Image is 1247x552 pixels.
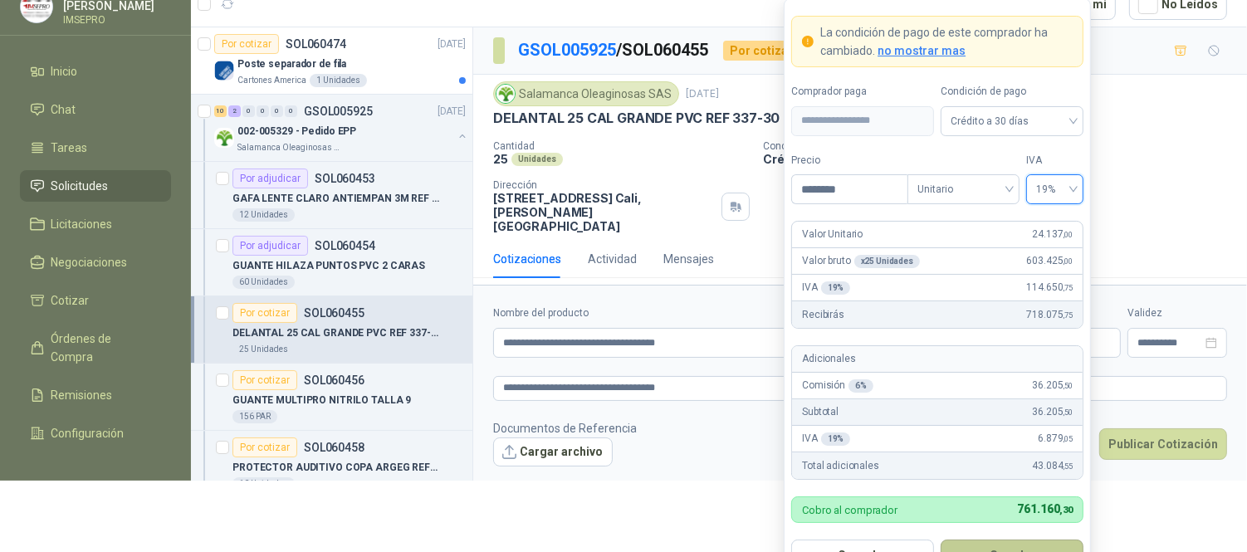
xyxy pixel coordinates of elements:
a: Tareas [20,132,171,164]
label: Comprador paga [791,84,934,100]
p: DELANTAL 25 CAL GRANDE PVC REF 337-30 [232,325,439,341]
div: 0 [271,105,283,117]
p: Salamanca Oleaginosas SAS [237,141,342,154]
span: no mostrar mas [878,44,966,57]
a: 10 2 0 0 0 0 GSOL005925[DATE] Company Logo002-005329 - Pedido EPPSalamanca Oleaginosas SAS [214,101,469,154]
label: Precio [791,153,907,169]
div: Por cotizar [232,303,297,323]
a: Por cotizarSOL060474[DATE] Company LogoPoste separador de filaCartones America1 Unidades [191,27,472,95]
div: x 25 Unidades [854,255,920,268]
p: IMSEPRO [63,15,171,25]
div: 12 Unidades [232,208,295,222]
p: SOL060454 [315,240,375,252]
p: GSOL005925 [304,105,373,117]
p: Valor bruto [802,253,920,269]
p: IVA [802,431,850,447]
div: 10 [214,105,227,117]
span: Negociaciones [51,253,128,271]
p: Total adicionales [802,458,879,474]
div: Por cotizar [214,34,279,54]
p: / SOL060455 [518,37,710,63]
div: 1 Unidades [310,74,367,87]
p: Cobro al comprador [802,505,897,515]
span: ,55 [1064,462,1073,471]
div: 10 Unidades [232,477,295,491]
p: SOL060458 [304,442,364,453]
p: Dirección [493,179,715,191]
div: 6 % [848,379,873,393]
p: Poste separador de fila [237,56,346,72]
div: Unidades [511,153,563,166]
p: [DATE] [438,37,466,52]
p: Cantidad [493,140,750,152]
div: Mensajes [663,250,714,268]
span: ,00 [1064,256,1073,266]
p: [DATE] [686,86,719,102]
p: Valor Unitario [802,227,863,242]
button: Publicar Cotización [1099,428,1227,460]
div: Por adjudicar [232,169,308,188]
p: Condición de pago [763,140,1240,152]
a: Remisiones [20,379,171,411]
span: Licitaciones [51,215,113,233]
span: Unitario [917,177,1010,202]
p: SOL060474 [286,38,346,50]
span: ,30 [1060,505,1073,515]
div: 60 Unidades [232,276,295,289]
span: ,05 [1064,434,1073,443]
p: PROTECTOR AUDITIVO COPA ARGEG REF 9098 [232,460,439,476]
span: 761.160 [1018,502,1073,515]
span: ,00 [1064,230,1073,239]
span: ,75 [1064,283,1073,292]
p: La condición de pago de este comprador ha cambiado. [820,23,1073,60]
span: 6.879 [1038,431,1073,447]
p: Documentos de Referencia [493,419,637,437]
p: GUANTE MULTIPRO NITRILO TALLA 9 [232,393,411,408]
p: Crédito a 30 días [763,152,1240,166]
p: SOL060453 [315,173,375,184]
a: Chat [20,94,171,125]
div: 156 PAR [232,410,277,423]
a: GSOL005925 [518,40,616,60]
span: 36.205 [1033,404,1073,420]
span: exclamation-circle [802,36,814,47]
a: Solicitudes [20,170,171,202]
div: Cotizaciones [493,250,561,268]
span: Tareas [51,139,88,157]
p: [DATE] [438,104,466,120]
div: 2 [228,105,241,117]
span: Crédito a 30 días [951,109,1073,134]
div: Por cotizar [232,437,297,457]
div: 0 [285,105,297,117]
span: Cotizar [51,291,90,310]
p: Subtotal [802,404,839,420]
span: ,50 [1064,381,1073,390]
div: 0 [257,105,269,117]
div: Por adjudicar [232,236,308,256]
div: 25 Unidades [232,343,295,356]
a: Órdenes de Compra [20,323,171,373]
a: Cotizar [20,285,171,316]
div: 0 [242,105,255,117]
a: Por cotizarSOL060455DELANTAL 25 CAL GRANDE PVC REF 337-3025 Unidades [191,296,472,364]
p: 002-005329 - Pedido EPP [237,124,356,139]
span: Inicio [51,62,78,81]
p: DELANTAL 25 CAL GRANDE PVC REF 337-30 [493,110,780,127]
span: ,50 [1064,408,1073,417]
span: 36.205 [1033,378,1073,393]
a: Por cotizarSOL060458PROTECTOR AUDITIVO COPA ARGEG REF 909810 Unidades [191,431,472,498]
a: Por adjudicarSOL060453GAFA LENTE CLARO ANTIEMPAN 3M REF 1132912 Unidades [191,162,472,229]
p: Comisión [802,378,873,393]
p: GUANTE HILAZA PUNTOS PVC 2 CARAS [232,258,425,274]
span: 603.425 [1027,253,1073,269]
p: Adicionales [802,351,855,367]
p: 25 [493,152,508,166]
p: GAFA LENTE CLARO ANTIEMPAN 3M REF 11329 [232,191,439,207]
a: Por adjudicarSOL060454GUANTE HILAZA PUNTOS PVC 2 CARAS60 Unidades [191,229,472,296]
label: Condición de pago [941,84,1083,100]
label: IVA [1026,153,1083,169]
img: Company Logo [214,128,234,148]
span: Remisiones [51,386,113,404]
a: Inicio [20,56,171,87]
p: [STREET_ADDRESS] Cali , [PERSON_NAME][GEOGRAPHIC_DATA] [493,191,715,233]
